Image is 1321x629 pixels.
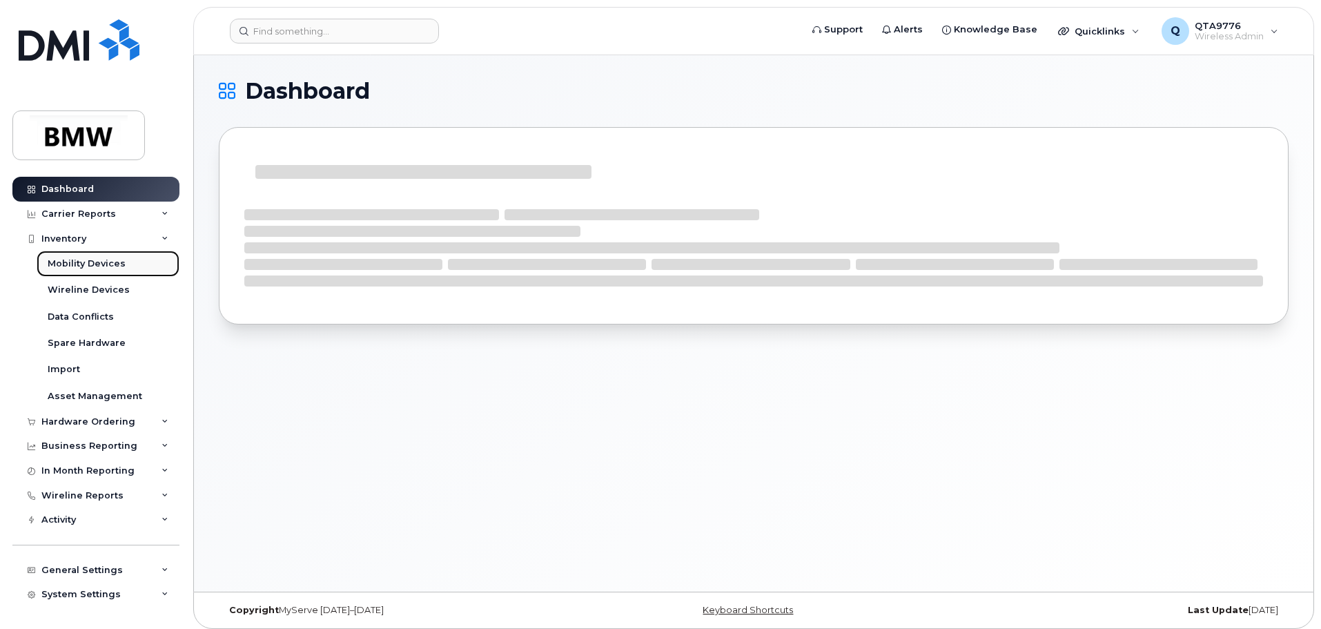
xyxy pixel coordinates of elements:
[1188,605,1249,615] strong: Last Update
[703,605,793,615] a: Keyboard Shortcuts
[932,605,1289,616] div: [DATE]
[245,81,370,101] span: Dashboard
[219,605,576,616] div: MyServe [DATE]–[DATE]
[1261,569,1311,619] iframe: Messenger Launcher
[229,605,279,615] strong: Copyright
